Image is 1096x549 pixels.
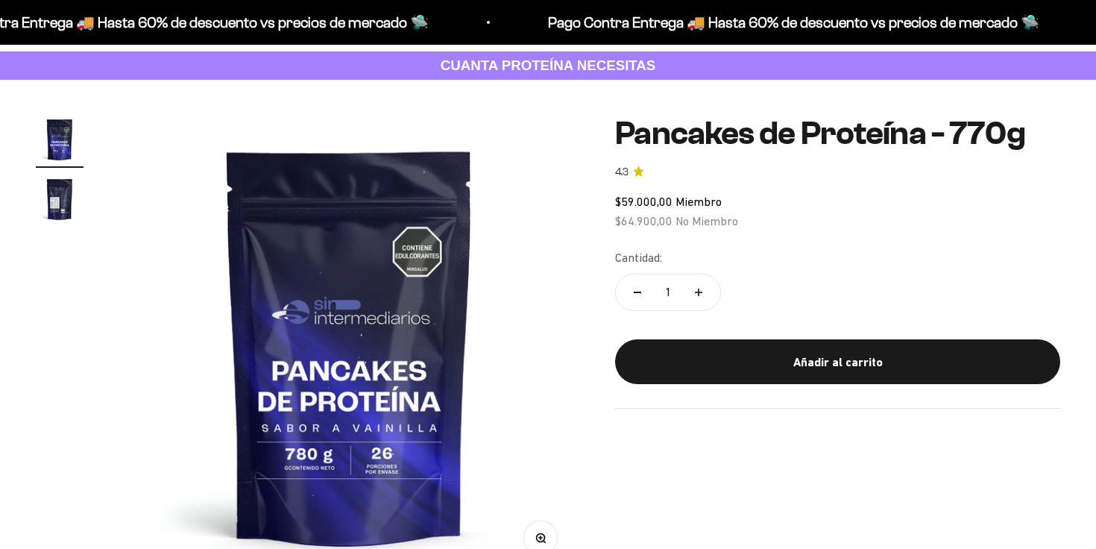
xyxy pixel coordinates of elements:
strong: CUANTA PROTEÍNA NECESITAS [441,57,656,73]
button: Añadir al carrito [615,339,1060,384]
button: Ir al artículo 2 [36,175,84,228]
span: Miembro [675,195,722,208]
label: Cantidad: [615,248,662,268]
button: Ir al artículo 1 [36,116,84,168]
span: No Miembro [675,214,738,228]
button: Reducir cantidad [616,274,659,310]
span: $64.900,00 [615,214,673,228]
span: $59.000,00 [615,195,673,208]
span: 4.3 [615,164,629,181]
img: Pancakes de Proteína - 770g [36,116,84,163]
button: Aumentar cantidad [677,274,720,310]
img: Pancakes de Proteína - 770g [36,175,84,223]
h1: Pancakes de Proteína - 770g [615,116,1060,151]
p: Pago Contra Entrega 🚚 Hasta 60% de descuento vs precios de mercado 🛸 [546,10,1037,34]
a: 4.34.3 de 5.0 estrellas [615,164,1060,181]
div: Añadir al carrito [645,353,1030,372]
